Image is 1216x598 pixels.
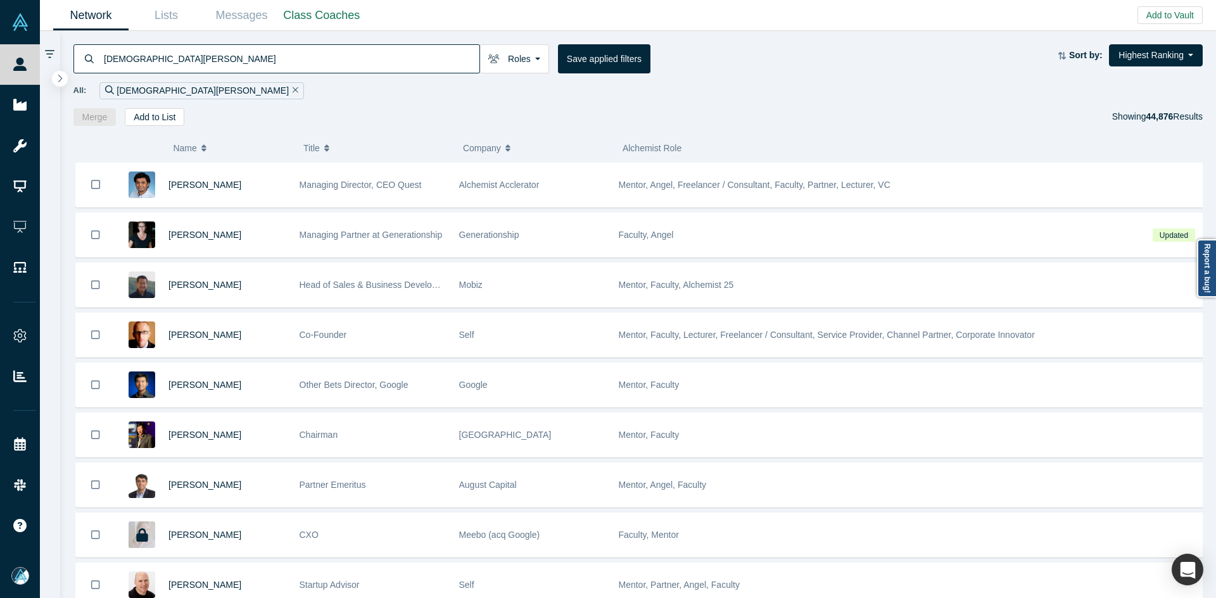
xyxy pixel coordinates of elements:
[76,363,115,407] button: Bookmark
[1137,6,1203,24] button: Add to Vault
[623,143,681,153] span: Alchemist Role
[300,430,338,440] span: Chairman
[76,163,115,207] button: Bookmark
[11,13,29,31] img: Alchemist Vault Logo
[300,230,443,240] span: Managing Partner at Generationship
[300,480,366,490] span: Partner Emeritus
[129,271,155,298] img: Michael Chang's Profile Image
[168,330,241,340] a: [PERSON_NAME]
[619,380,680,390] span: Mentor, Faculty
[619,330,1035,340] span: Mentor, Faculty, Lecturer, Freelancer / Consultant, Service Provider, Channel Partner, Corporate ...
[103,44,479,73] input: Search by name, title, company, summary, expertise, investment criteria or topics of focus
[53,1,129,30] a: Network
[300,280,491,290] span: Head of Sales & Business Development (interim)
[303,135,450,161] button: Title
[619,530,679,540] span: Faculty, Mentor
[300,530,319,540] span: CXO
[76,513,115,557] button: Bookmark
[459,580,474,590] span: Self
[173,135,196,161] span: Name
[1109,44,1203,66] button: Highest Ranking
[129,471,155,498] img: Vivek Mehra's Profile Image
[459,230,519,240] span: Generationship
[619,580,740,590] span: Mentor, Partner, Angel, Faculty
[76,213,115,257] button: Bookmark
[619,480,707,490] span: Mentor, Angel, Faculty
[479,44,549,73] button: Roles
[125,108,184,126] button: Add to List
[99,82,303,99] div: [DEMOGRAPHIC_DATA][PERSON_NAME]
[619,430,680,440] span: Mentor, Faculty
[619,180,890,190] span: Mentor, Angel, Freelancer / Consultant, Faculty, Partner, Lecturer, VC
[73,108,117,126] button: Merge
[168,380,241,390] a: [PERSON_NAME]
[168,580,241,590] a: [PERSON_NAME]
[1153,228,1194,242] span: Updated
[129,171,155,198] img: Gnani Palanikumar's Profile Image
[129,421,155,448] img: Timothy Chou's Profile Image
[168,230,241,240] a: [PERSON_NAME]
[619,280,734,290] span: Mentor, Faculty, Alchemist 25
[279,1,364,30] a: Class Coaches
[168,430,241,440] a: [PERSON_NAME]
[173,135,290,161] button: Name
[168,180,241,190] a: [PERSON_NAME]
[76,263,115,307] button: Bookmark
[168,480,241,490] a: [PERSON_NAME]
[303,135,320,161] span: Title
[1197,239,1216,297] a: Report a bug!
[129,221,155,248] img: Rachel Chalmers's Profile Image
[1146,111,1173,121] strong: 44,876
[463,135,501,161] span: Company
[463,135,609,161] button: Company
[129,571,155,598] img: Adam Frankl's Profile Image
[459,180,540,190] span: Alchemist Acclerator
[129,1,204,30] a: Lists
[129,321,155,348] img: Robert Winder's Profile Image
[129,371,155,398] img: Steven Kan's Profile Image
[289,84,298,98] button: Remove Filter
[459,480,517,490] span: August Capital
[204,1,279,30] a: Messages
[76,463,115,507] button: Bookmark
[76,413,115,457] button: Bookmark
[459,380,488,390] span: Google
[558,44,650,73] button: Save applied filters
[168,280,241,290] a: [PERSON_NAME]
[459,430,552,440] span: [GEOGRAPHIC_DATA]
[11,567,29,585] img: Mia Scott's Account
[300,380,408,390] span: Other Bets Director, Google
[300,180,422,190] span: Managing Director, CEO Quest
[459,530,540,540] span: Meebo (acq Google)
[1112,108,1203,126] div: Showing
[168,530,241,540] a: [PERSON_NAME]
[1146,111,1203,121] span: Results
[300,580,360,590] span: Startup Advisor
[459,280,483,290] span: Mobiz
[76,313,115,357] button: Bookmark
[1069,50,1103,60] strong: Sort by:
[619,230,674,240] span: Faculty, Angel
[73,84,87,97] span: All:
[459,330,474,340] span: Self
[300,330,347,340] span: Co-Founder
